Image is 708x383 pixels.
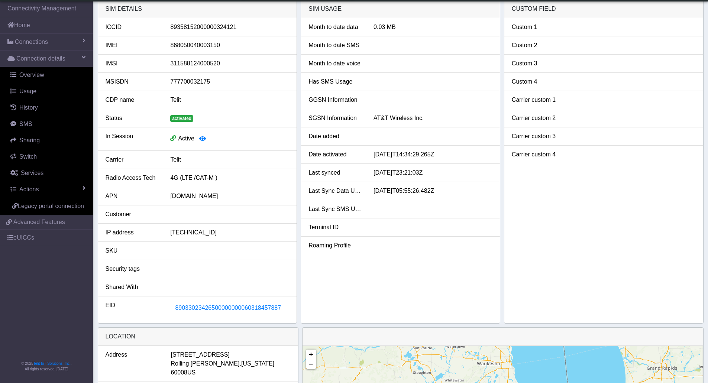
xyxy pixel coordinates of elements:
[100,264,165,273] div: Security tags
[241,359,274,368] span: [US_STATE]
[303,168,368,177] div: Last synced
[165,155,295,164] div: Telit
[303,205,368,214] div: Last Sync SMS Usage
[178,135,194,142] span: Active
[175,305,281,311] span: 89033023426500000000060318457887
[368,168,498,177] div: [DATE]T23:21:03Z
[506,41,571,50] div: Custom 2
[15,38,48,46] span: Connections
[303,41,368,50] div: Month to date SMS
[194,132,211,146] button: View session details
[171,359,241,368] span: Rolling [PERSON_NAME],
[165,77,295,86] div: 777700032175
[303,150,368,159] div: Date activated
[100,301,165,315] div: EID
[100,23,165,32] div: ICCID
[21,170,43,176] span: Services
[170,301,286,315] button: 89033023426500000000060318457887
[303,132,368,141] div: Date added
[100,210,165,219] div: Customer
[306,359,316,369] a: Zoom out
[506,114,571,123] div: Carrier custom 2
[3,165,93,181] a: Services
[506,95,571,104] div: Carrier custom 1
[506,132,571,141] div: Carrier custom 3
[165,192,295,201] div: [DOMAIN_NAME]
[19,72,44,78] span: Overview
[100,155,165,164] div: Carrier
[16,54,65,63] span: Connection details
[187,368,195,377] span: US
[171,368,188,377] span: 60008
[3,132,93,149] a: Sharing
[506,59,571,68] div: Custom 3
[368,186,498,195] div: [DATE]T05:55:26.482Z
[19,153,37,160] span: Switch
[303,59,368,68] div: Month to date voice
[506,77,571,86] div: Custom 4
[506,23,571,32] div: Custom 1
[100,59,165,68] div: IMSI
[368,150,498,159] div: [DATE]T14:34:29.265Z
[100,228,165,237] div: IP address
[506,150,571,159] div: Carrier custom 4
[303,95,368,104] div: GGSN Information
[19,104,38,111] span: History
[3,181,93,198] a: Actions
[100,350,165,377] div: Address
[171,350,230,359] span: [STREET_ADDRESS]
[100,132,165,146] div: In Session
[303,241,368,250] div: Roaming Profile
[303,186,368,195] div: Last Sync Data Usage
[19,137,40,143] span: Sharing
[98,328,298,346] div: LOCATION
[3,83,93,100] a: Usage
[303,114,368,123] div: SGSN Information
[165,228,295,237] div: [TECHNICAL_ID]
[303,77,368,86] div: Has SMS Usage
[100,114,165,123] div: Status
[303,23,368,32] div: Month to date data
[100,77,165,86] div: MSISDN
[33,361,71,366] a: Telit IoT Solutions, Inc.
[165,59,295,68] div: 311588124000520
[306,350,316,359] a: Zoom in
[165,23,295,32] div: 89358152000000324121
[165,173,295,182] div: 4G (LTE /CAT-M )
[3,100,93,116] a: History
[100,283,165,292] div: Shared With
[3,116,93,132] a: SMS
[165,41,295,50] div: 868050040003150
[13,218,65,227] span: Advanced Features
[19,88,36,94] span: Usage
[100,95,165,104] div: CDP name
[3,149,93,165] a: Switch
[303,223,368,232] div: Terminal ID
[18,203,84,209] span: Legacy portal connection
[19,121,32,127] span: SMS
[368,114,498,123] div: AT&T Wireless Inc.
[100,41,165,50] div: IMEI
[368,23,498,32] div: 0.03 MB
[100,246,165,255] div: SKU
[19,186,39,192] span: Actions
[170,115,193,122] span: activated
[3,67,93,83] a: Overview
[100,173,165,182] div: Radio Access Tech
[165,95,295,104] div: Telit
[100,192,165,201] div: APN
